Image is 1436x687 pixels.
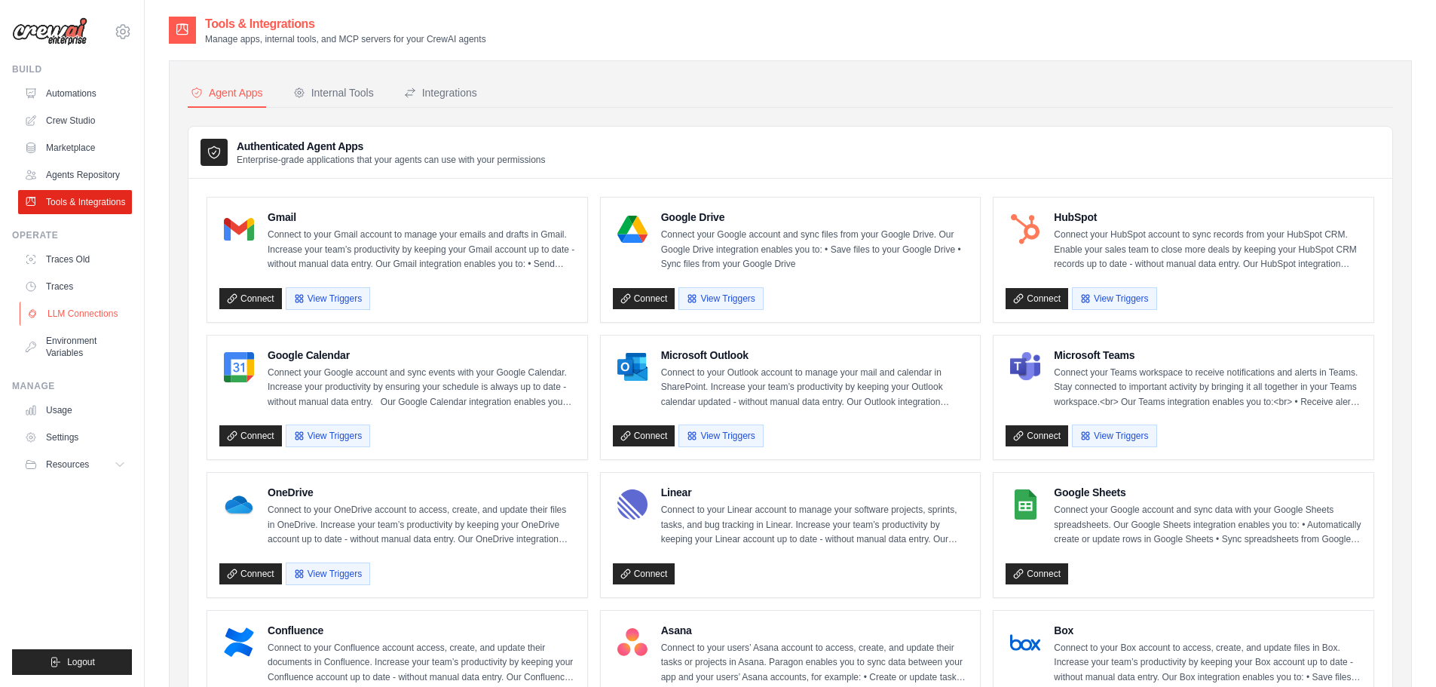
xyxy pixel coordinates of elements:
[224,489,254,520] img: OneDrive Logo
[12,649,132,675] button: Logout
[661,503,969,547] p: Connect to your Linear account to manage your software projects, sprints, tasks, and bug tracking...
[678,425,763,447] button: View Triggers
[12,380,132,392] div: Manage
[12,63,132,75] div: Build
[12,229,132,241] div: Operate
[661,228,969,272] p: Connect your Google account and sync files from your Google Drive. Our Google Drive integration e...
[286,425,370,447] button: View Triggers
[1054,228,1361,272] p: Connect your HubSpot account to sync records from your HubSpot CRM. Enable your sales team to clo...
[219,288,282,309] a: Connect
[1054,503,1361,547] p: Connect your Google account and sync data with your Google Sheets spreadsheets. Our Google Sheets...
[1054,210,1361,225] h4: HubSpot
[12,17,87,46] img: Logo
[1010,214,1040,244] img: HubSpot Logo
[617,214,648,244] img: Google Drive Logo
[18,329,132,365] a: Environment Variables
[661,623,969,638] h4: Asana
[224,352,254,382] img: Google Calendar Logo
[1010,627,1040,658] img: Box Logo
[18,452,132,477] button: Resources
[1054,485,1361,500] h4: Google Sheets
[18,163,132,187] a: Agents Repository
[205,15,486,33] h2: Tools & Integrations
[661,210,969,225] h4: Google Drive
[617,352,648,382] img: Microsoft Outlook Logo
[268,503,575,547] p: Connect to your OneDrive account to access, create, and update their files in OneDrive. Increase ...
[224,214,254,244] img: Gmail Logo
[67,656,95,668] span: Logout
[237,154,546,166] p: Enterprise-grade applications that your agents can use with your permissions
[18,136,132,160] a: Marketplace
[224,627,254,658] img: Confluence Logo
[268,348,575,363] h4: Google Calendar
[617,489,648,520] img: Linear Logo
[1072,425,1156,447] button: View Triggers
[661,641,969,685] p: Connect to your users’ Asana account to access, create, and update their tasks or projects in Asa...
[18,81,132,106] a: Automations
[1010,352,1040,382] img: Microsoft Teams Logo
[613,563,675,584] a: Connect
[290,79,377,108] button: Internal Tools
[20,302,133,326] a: LLM Connections
[1006,563,1068,584] a: Connect
[613,425,675,446] a: Connect
[268,228,575,272] p: Connect to your Gmail account to manage your emails and drafts in Gmail. Increase your team’s pro...
[268,641,575,685] p: Connect to your Confluence account access, create, and update their documents in Confluence. Incr...
[219,425,282,446] a: Connect
[18,398,132,422] a: Usage
[205,33,486,45] p: Manage apps, internal tools, and MCP servers for your CrewAI agents
[18,425,132,449] a: Settings
[1006,425,1068,446] a: Connect
[404,85,477,100] div: Integrations
[18,109,132,133] a: Crew Studio
[18,190,132,214] a: Tools & Integrations
[268,485,575,500] h4: OneDrive
[237,139,546,154] h3: Authenticated Agent Apps
[1072,287,1156,310] button: View Triggers
[46,459,89,471] span: Resources
[678,287,763,310] button: View Triggers
[293,85,374,100] div: Internal Tools
[613,288,675,309] a: Connect
[268,623,575,638] h4: Confluence
[268,210,575,225] h4: Gmail
[661,485,969,500] h4: Linear
[401,79,480,108] button: Integrations
[1054,348,1361,363] h4: Microsoft Teams
[268,366,575,410] p: Connect your Google account and sync events with your Google Calendar. Increase your productivity...
[286,563,370,585] button: View Triggers
[286,287,370,310] button: View Triggers
[18,247,132,271] a: Traces Old
[188,79,266,108] button: Agent Apps
[661,348,969,363] h4: Microsoft Outlook
[1006,288,1068,309] a: Connect
[617,627,648,658] img: Asana Logo
[1010,489,1040,520] img: Google Sheets Logo
[1054,366,1361,410] p: Connect your Teams workspace to receive notifications and alerts in Teams. Stay connected to impo...
[661,366,969,410] p: Connect to your Outlook account to manage your mail and calendar in SharePoint. Increase your tea...
[219,563,282,584] a: Connect
[1054,641,1361,685] p: Connect to your Box account to access, create, and update files in Box. Increase your team’s prod...
[1054,623,1361,638] h4: Box
[18,274,132,299] a: Traces
[191,85,263,100] div: Agent Apps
